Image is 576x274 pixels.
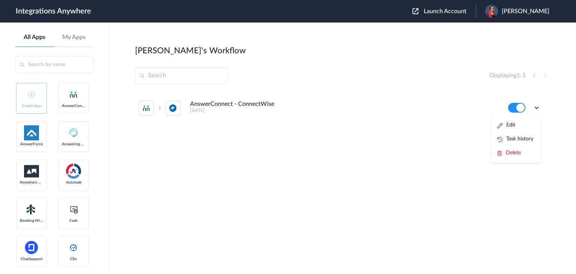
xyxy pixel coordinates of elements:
[190,101,274,108] h4: AnswerConnect - ConnectWise
[62,257,85,261] span: Clio
[69,243,78,252] img: clio-logo.svg
[24,203,39,216] img: Setmore_Logo.svg
[24,165,39,178] img: aww.png
[135,68,228,84] input: Search
[497,136,533,142] a: Task history
[190,108,498,113] h5: [DATE]
[24,240,39,255] img: chatsupport-icon.svg
[54,34,94,41] a: My Apps
[20,180,43,185] span: Anywhere Works
[485,5,498,18] img: profilepic.png
[517,72,520,78] span: 1
[412,8,418,14] img: launch-acct-icon.svg
[424,8,466,14] span: Launch Account
[62,142,85,146] span: Answering Service
[20,218,43,223] span: Booking Widget
[506,150,521,155] span: Delete
[522,72,526,78] span: 1
[412,8,476,15] button: Launch Account
[16,7,91,16] h1: Integrations Anywhere
[135,46,246,56] h2: [PERSON_NAME]'s Workflow
[20,104,43,108] span: Create App
[20,142,43,146] span: AnswerForce
[502,8,549,15] span: [PERSON_NAME]
[15,34,54,41] a: All Apps
[69,205,78,214] img: cash-logo.svg
[497,122,515,128] a: Edit
[28,91,35,98] img: add-icon.svg
[62,180,85,185] span: Autotask
[69,90,78,99] img: answerconnect-logo.svg
[15,56,93,73] input: Search by name
[62,218,85,223] span: Cash
[20,257,43,261] span: ChatSupport
[66,164,81,179] img: autotask.png
[66,125,81,140] img: Answering_service.png
[489,72,526,79] h4: Displaying -
[62,104,85,108] span: AnswerConnect
[24,125,39,140] img: af-app-logo.svg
